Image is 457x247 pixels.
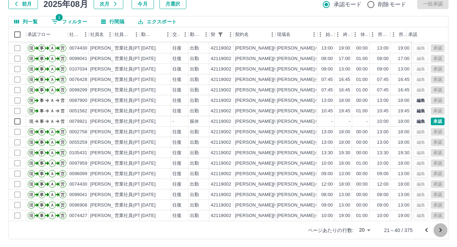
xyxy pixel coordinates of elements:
text: 営 [61,171,65,176]
div: 18:00 [339,160,350,167]
text: 営 [61,56,65,61]
text: 営 [61,108,65,113]
div: [PERSON_NAME][GEOGRAPHIC_DATA] [235,129,321,135]
button: メニュー [225,29,236,40]
button: メニュー [267,29,278,40]
div: 10:00 [377,160,389,167]
text: 現 [29,150,33,155]
div: [PERSON_NAME][GEOGRAPHIC_DATA] [235,87,321,93]
button: メニュー [80,29,91,40]
div: 10:00 [322,160,333,167]
div: [DATE] [141,181,156,188]
button: メニュー [163,29,173,40]
text: 現 [29,56,33,61]
div: [PERSON_NAME][GEOGRAPHIC_DATA] [235,118,321,125]
div: 契約名 [234,27,276,42]
div: 42119002 [211,66,231,73]
div: 13:00 [398,171,410,177]
div: 0087900 [69,97,87,104]
div: 出勤 [190,66,199,73]
div: 00:00 [356,139,368,146]
div: 42119002 [211,171,231,177]
div: 社員名 [90,27,104,42]
div: 0096099 [69,171,87,177]
div: 13:00 [377,139,389,146]
text: Ａ [50,171,54,176]
div: 現場名 [277,27,291,42]
button: フィルター表示 [216,30,225,39]
text: 営 [61,140,65,145]
button: 編集 [413,97,428,104]
div: 07:45 [377,76,389,83]
div: [DATE] [141,76,156,83]
div: [PERSON_NAME] [90,45,128,52]
div: 17:00 [398,55,410,62]
div: 0002758 [69,129,87,135]
div: 営業社員(PT契約) [115,129,151,135]
div: 社員番号 [69,27,80,42]
text: 事 [40,140,44,145]
div: 19:45 [398,108,410,114]
div: [PERSON_NAME][GEOGRAPHIC_DATA] [235,66,321,73]
div: 20 [356,225,373,235]
div: 出勤 [190,160,199,167]
text: Ａ [50,150,54,155]
div: 42119002 [211,55,231,62]
div: [PERSON_NAME]小学校放課後クラブ [277,139,356,146]
div: 42119002 [211,129,231,135]
text: 現 [29,161,33,166]
div: 出勤 [190,87,199,93]
div: [PERSON_NAME][GEOGRAPHIC_DATA] [235,160,321,167]
div: [PERSON_NAME][GEOGRAPHIC_DATA] [235,171,321,177]
div: 13:00 [377,45,389,52]
div: [PERSON_NAME]小学校放課後クラブ [277,97,356,104]
div: 往復 [172,160,181,167]
div: 18:00 [398,160,410,167]
div: [PERSON_NAME]小学校放課後クラブ [277,45,356,52]
div: [PERSON_NAME][GEOGRAPHIC_DATA] [235,108,321,114]
text: 営 [61,88,65,92]
div: 00:00 [356,97,368,104]
div: 現場名 [276,27,317,42]
div: 営業社員(PT契約) [115,87,151,93]
text: 事 [40,171,44,176]
div: 振休 [190,118,199,125]
button: 前のページへ [420,223,434,237]
div: [PERSON_NAME] [90,171,128,177]
div: [PERSON_NAME]小学校放課後クラブ [277,87,356,93]
text: 事 [40,77,44,82]
div: [PERSON_NAME] [90,76,128,83]
text: Ａ [50,108,54,113]
div: 18:00 [398,118,410,125]
text: Ａ [50,98,54,103]
div: 休憩 [352,27,370,42]
div: [PERSON_NAME] [90,97,128,104]
div: [PERSON_NAME]小学校放課後クラブ [277,66,356,73]
div: 07:45 [377,87,389,93]
div: - [349,118,350,125]
button: 編集 [413,118,428,125]
div: 13:30 [377,150,389,156]
div: - [172,118,174,125]
div: [PERSON_NAME] [90,150,128,156]
div: 往復 [172,76,181,83]
text: Ａ [50,161,54,166]
button: エクスポート [133,16,182,27]
div: 出勤 [190,139,199,146]
div: 10:45 [377,108,389,114]
div: 0099041 [69,55,87,62]
text: 事 [40,119,44,124]
button: メニュー [309,29,319,40]
div: 1件のフィルターを適用中 [216,30,225,39]
div: 出勤 [190,76,199,83]
div: 0076428 [69,76,87,83]
text: 営 [61,129,65,134]
div: 社員名 [89,27,113,42]
text: 営 [61,119,65,124]
div: 07:45 [322,76,333,83]
div: 42119002 [211,76,231,83]
div: 09:00 [322,171,333,177]
div: [DATE] [141,108,156,114]
text: 事 [40,150,44,155]
div: 往復 [172,87,181,93]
